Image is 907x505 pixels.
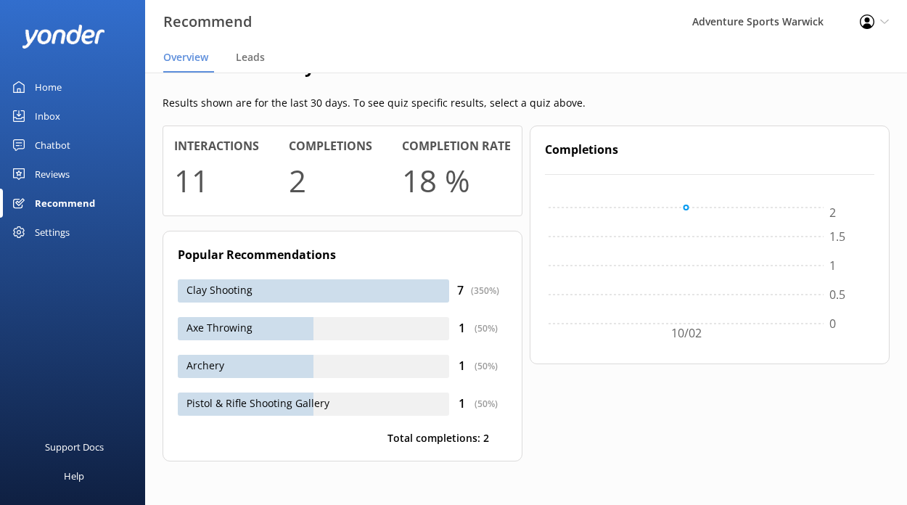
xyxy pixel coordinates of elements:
[163,10,252,33] h3: Recommend
[174,137,259,156] h4: Interactions
[402,137,511,156] h4: Completion rate
[471,284,499,297] div: ( 350 %)
[829,257,836,273] tspan: 1
[402,156,470,205] h1: 18 %
[475,359,498,373] div: ( 50 %)
[35,131,70,160] div: Chatbot
[35,102,60,131] div: Inbox
[289,137,372,156] h4: Completions
[45,432,104,461] div: Support Docs
[449,282,507,300] div: 7
[163,95,890,111] p: Results shown are for the last 30 days. To see quiz specific results, select a quiz above.
[475,321,498,335] div: ( 50 %)
[289,156,306,205] h1: 2
[449,357,507,376] div: 1
[449,395,507,414] div: 1
[35,160,70,189] div: Reviews
[475,397,498,411] div: ( 50 %)
[545,141,874,160] h4: Completions
[829,228,845,244] tspan: 1.5
[387,430,489,446] p: Total completions: 2
[64,461,84,490] div: Help
[163,50,208,65] span: Overview
[35,73,62,102] div: Home
[671,325,702,341] tspan: 10/02
[829,205,836,221] tspan: 2
[449,319,507,338] div: 1
[35,189,95,218] div: Recommend
[178,317,449,340] div: Axe Throwing
[178,355,449,378] div: Archery
[236,50,265,65] span: Leads
[22,25,105,49] img: yonder-white-logo.png
[178,246,507,265] h4: Popular Recommendations
[829,315,836,331] tspan: 0
[829,286,845,302] tspan: 0.5
[35,218,70,247] div: Settings
[178,279,449,303] div: Clay Shooting
[174,156,209,205] h1: 11
[178,393,449,416] div: Pistol & Rifle Shooting Gallery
